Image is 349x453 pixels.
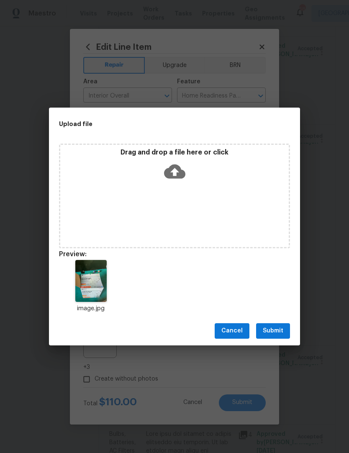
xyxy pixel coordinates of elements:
[59,304,123,313] p: image.jpg
[221,326,243,336] span: Cancel
[59,119,252,129] h2: Upload file
[263,326,283,336] span: Submit
[215,323,249,339] button: Cancel
[60,148,289,157] p: Drag and drop a file here or click
[256,323,290,339] button: Submit
[75,260,107,302] img: Z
